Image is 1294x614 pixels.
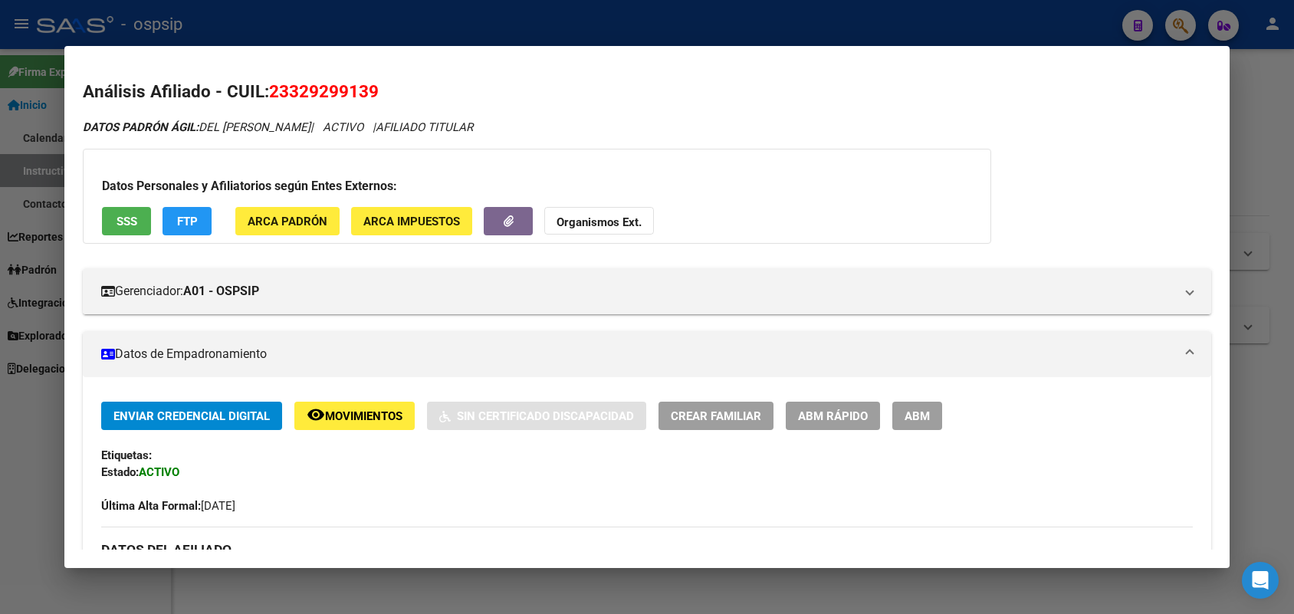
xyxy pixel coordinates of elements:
strong: Organismos Ext. [557,215,642,229]
button: ARCA Padrón [235,207,340,235]
button: ARCA Impuestos [351,207,472,235]
button: ABM Rápido [786,402,880,430]
h3: DATOS DEL AFILIADO [101,541,1192,558]
button: Sin Certificado Discapacidad [427,402,646,430]
span: AFILIADO TITULAR [376,120,473,134]
div: Open Intercom Messenger [1242,562,1279,599]
mat-panel-title: Datos de Empadronamiento [101,345,1174,363]
button: ABM [892,402,942,430]
h2: Análisis Afiliado - CUIL: [83,79,1210,105]
span: SSS [117,215,137,228]
span: 23329299139 [269,81,379,101]
button: Movimientos [294,402,415,430]
mat-icon: remove_red_eye [307,406,325,424]
strong: Última Alta Formal: [101,499,201,513]
span: ABM Rápido [798,409,868,423]
button: Crear Familiar [658,402,773,430]
strong: A01 - OSPSIP [183,282,259,300]
span: [DATE] [101,499,235,513]
button: Enviar Credencial Digital [101,402,282,430]
span: Crear Familiar [671,409,761,423]
span: FTP [177,215,198,228]
h3: Datos Personales y Afiliatorios según Entes Externos: [102,177,972,195]
span: Sin Certificado Discapacidad [457,409,634,423]
mat-expansion-panel-header: Gerenciador:A01 - OSPSIP [83,268,1210,314]
strong: DATOS PADRÓN ÁGIL: [83,120,199,134]
span: ABM [905,409,930,423]
mat-expansion-panel-header: Datos de Empadronamiento [83,331,1210,377]
span: ARCA Padrón [248,215,327,228]
span: Enviar Credencial Digital [113,409,270,423]
mat-panel-title: Gerenciador: [101,282,1174,300]
i: | ACTIVO | [83,120,473,134]
strong: ACTIVO [139,465,179,479]
button: FTP [163,207,212,235]
span: DEL [PERSON_NAME] [83,120,310,134]
button: SSS [102,207,151,235]
button: Organismos Ext. [544,207,654,235]
strong: Etiquetas: [101,448,152,462]
strong: Estado: [101,465,139,479]
span: Movimientos [325,409,402,423]
span: ARCA Impuestos [363,215,460,228]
